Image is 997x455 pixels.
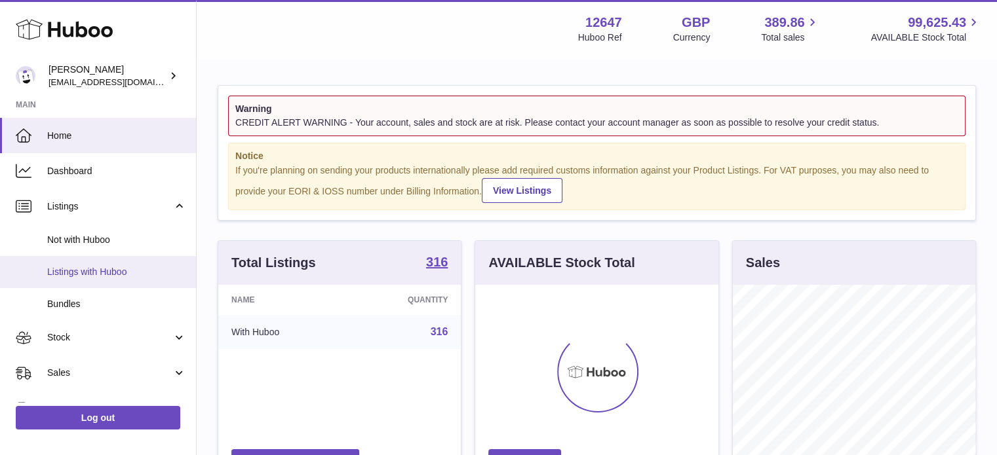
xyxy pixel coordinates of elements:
a: 99,625.43 AVAILABLE Stock Total [870,14,981,44]
span: Listings with Huboo [47,266,186,278]
img: internalAdmin-12647@internal.huboo.com [16,66,35,86]
span: Dashboard [47,165,186,177]
td: With Huboo [218,315,346,349]
span: Total sales [761,31,819,44]
div: CREDIT ALERT WARNING - Your account, sales and stock are at risk. Please contact your account man... [235,117,958,129]
span: 99,625.43 [908,14,966,31]
span: 389.86 [764,14,804,31]
span: Bundles [47,298,186,310]
a: Log out [16,406,180,429]
strong: 316 [426,255,448,268]
th: Name [218,285,346,315]
div: Currency [673,31,711,44]
span: [EMAIL_ADDRESS][DOMAIN_NAME] [49,77,193,87]
span: Stock [47,331,172,344]
strong: GBP [682,14,710,31]
h3: AVAILABLE Stock Total [488,254,635,272]
strong: Notice [235,150,958,162]
div: Huboo Ref [578,31,622,44]
span: Home [47,130,186,142]
a: 316 [431,326,448,337]
span: Listings [47,200,172,213]
a: 389.86 Total sales [761,14,819,44]
a: 316 [426,255,448,271]
strong: 12647 [585,14,622,31]
span: Not with Huboo [47,234,186,246]
div: [PERSON_NAME] [49,64,166,88]
th: Quantity [346,285,461,315]
a: View Listings [482,178,562,203]
strong: Warning [235,103,958,115]
span: Sales [47,367,172,379]
span: Orders [47,402,172,414]
h3: Total Listings [231,254,316,272]
div: If you're planning on sending your products internationally please add required customs informati... [235,164,958,204]
h3: Sales [746,254,780,272]
span: AVAILABLE Stock Total [870,31,981,44]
